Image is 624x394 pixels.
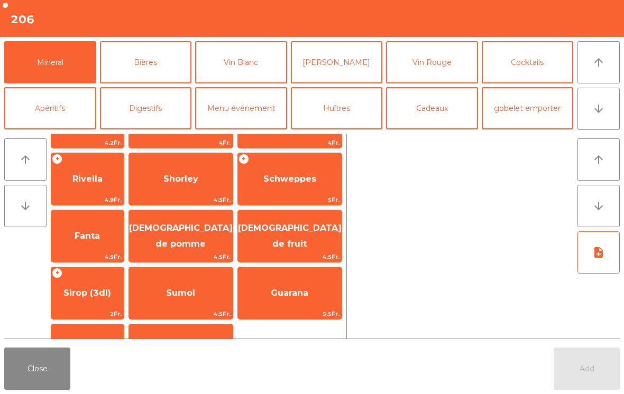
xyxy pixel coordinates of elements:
button: Apéritifs [4,87,96,129]
span: Guarana [271,288,308,298]
button: Menu évènement [195,87,287,129]
span: Schweppes [263,174,316,184]
button: Vin Rouge [386,41,478,83]
i: note_add [592,246,605,259]
i: arrow_upward [19,153,32,166]
button: arrow_upward [577,138,620,181]
span: + [52,268,62,278]
i: arrow_downward [19,200,32,212]
button: arrow_downward [577,185,620,227]
h4: 206 [11,12,34,27]
span: 5.5Fr. [238,309,342,319]
button: Cadeaux [386,87,478,129]
button: gobelet emporter [482,87,574,129]
button: note_add [577,231,620,274]
span: 4Fr. [238,138,342,148]
button: arrow_downward [4,185,47,227]
span: 4.5Fr. [129,252,233,262]
button: arrow_downward [577,88,620,130]
button: Cocktails [482,41,574,83]
span: 4.5Fr. [129,309,233,319]
button: Digestifs [100,87,192,129]
span: [DEMOGRAPHIC_DATA] de pomme [129,223,233,249]
span: 4.5Fr. [51,252,124,262]
button: Bières [100,41,192,83]
span: 4.5Fr. [129,195,233,205]
span: 5Fr. [238,195,342,205]
i: arrow_downward [592,102,605,115]
span: + [52,154,62,164]
span: Sirop (3dl) [63,288,111,298]
i: arrow_downward [592,200,605,212]
button: arrow_upward [4,138,47,181]
span: Shorley [163,174,198,184]
span: Rivella [72,174,103,184]
button: Mineral [4,41,96,83]
button: arrow_upward [577,41,620,83]
button: [PERSON_NAME] [291,41,383,83]
span: [DEMOGRAPHIC_DATA] de fruit [238,223,342,249]
span: 4.2Fr. [51,138,124,148]
span: 4.5Fr. [238,252,342,262]
span: Sumol [166,288,195,298]
button: Vin Blanc [195,41,287,83]
span: 4.9Fr. [51,195,124,205]
span: 4Fr. [129,138,233,148]
span: + [238,154,249,164]
button: Huîtres [291,87,383,129]
span: 2Fr. [51,309,124,319]
i: arrow_upward [592,56,605,69]
i: arrow_upward [592,153,605,166]
span: Fanta [75,231,100,241]
button: Close [4,348,70,390]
